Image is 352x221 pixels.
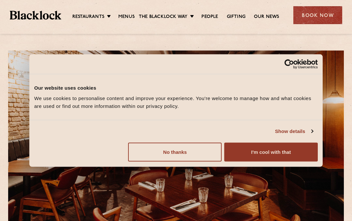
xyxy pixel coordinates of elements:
[10,11,61,20] img: BL_Textured_Logo-footer-cropped.svg
[261,59,318,69] a: Usercentrics Cookiebot - opens in a new window
[128,142,222,161] button: No thanks
[118,14,135,20] a: Menus
[72,14,104,20] a: Restaurants
[139,14,187,20] a: The Blacklock Way
[34,94,318,110] div: We use cookies to personalise content and improve your experience. You're welcome to manage how a...
[34,84,318,92] div: Our website uses cookies
[275,127,313,135] a: Show details
[293,6,342,24] div: Book Now
[254,14,279,20] a: Our News
[201,14,218,20] a: People
[224,142,318,161] button: I'm cool with that
[227,14,245,20] a: Gifting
